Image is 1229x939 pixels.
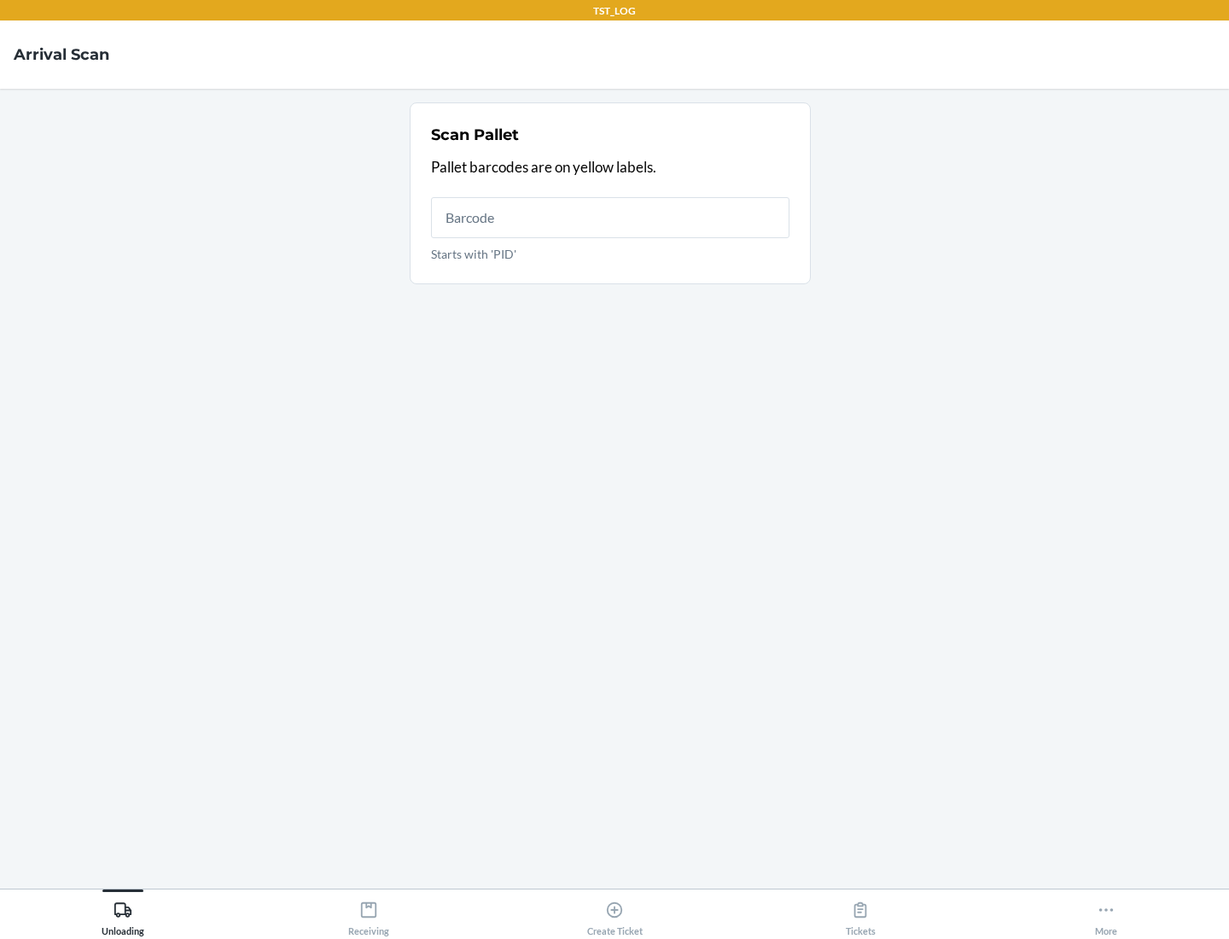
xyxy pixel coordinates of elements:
[587,894,643,936] div: Create Ticket
[246,889,492,936] button: Receiving
[431,245,789,263] p: Starts with 'PID'
[846,894,876,936] div: Tickets
[737,889,983,936] button: Tickets
[102,894,144,936] div: Unloading
[983,889,1229,936] button: More
[1095,894,1117,936] div: More
[431,124,519,146] h2: Scan Pallet
[492,889,737,936] button: Create Ticket
[431,156,789,178] p: Pallet barcodes are on yellow labels.
[593,3,636,19] p: TST_LOG
[14,44,109,66] h4: Arrival Scan
[431,197,789,238] input: Starts with 'PID'
[348,894,389,936] div: Receiving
